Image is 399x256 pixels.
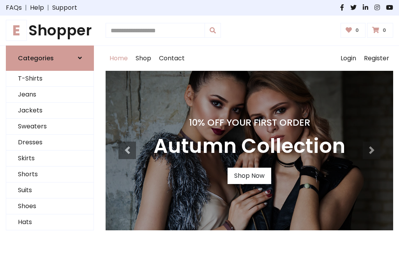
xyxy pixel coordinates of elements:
span: E [6,20,27,41]
span: 0 [353,27,361,34]
span: | [44,3,52,12]
span: 0 [381,27,388,34]
a: Contact [155,46,189,71]
a: Skirts [6,151,94,167]
a: Dresses [6,135,94,151]
a: FAQs [6,3,22,12]
a: T-Shirts [6,71,94,87]
a: Shop Now [228,168,271,184]
a: EShopper [6,22,94,39]
h1: Shopper [6,22,94,39]
a: Register [360,46,393,71]
a: Jackets [6,103,94,119]
a: Help [30,3,44,12]
h3: Autumn Collection [154,134,345,158]
a: Jeans [6,87,94,103]
h6: Categories [18,54,54,62]
a: Shoes [6,198,94,214]
a: Login [337,46,360,71]
a: 0 [367,23,393,38]
a: Suits [6,182,94,198]
a: Shorts [6,167,94,182]
h4: 10% Off Your First Order [154,117,345,128]
span: | [22,3,30,12]
a: Categories [6,46,94,71]
a: Shop [132,46,155,71]
a: Hats [6,214,94,230]
a: Support [52,3,77,12]
a: Sweaters [6,119,94,135]
a: Home [106,46,132,71]
a: 0 [341,23,366,38]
